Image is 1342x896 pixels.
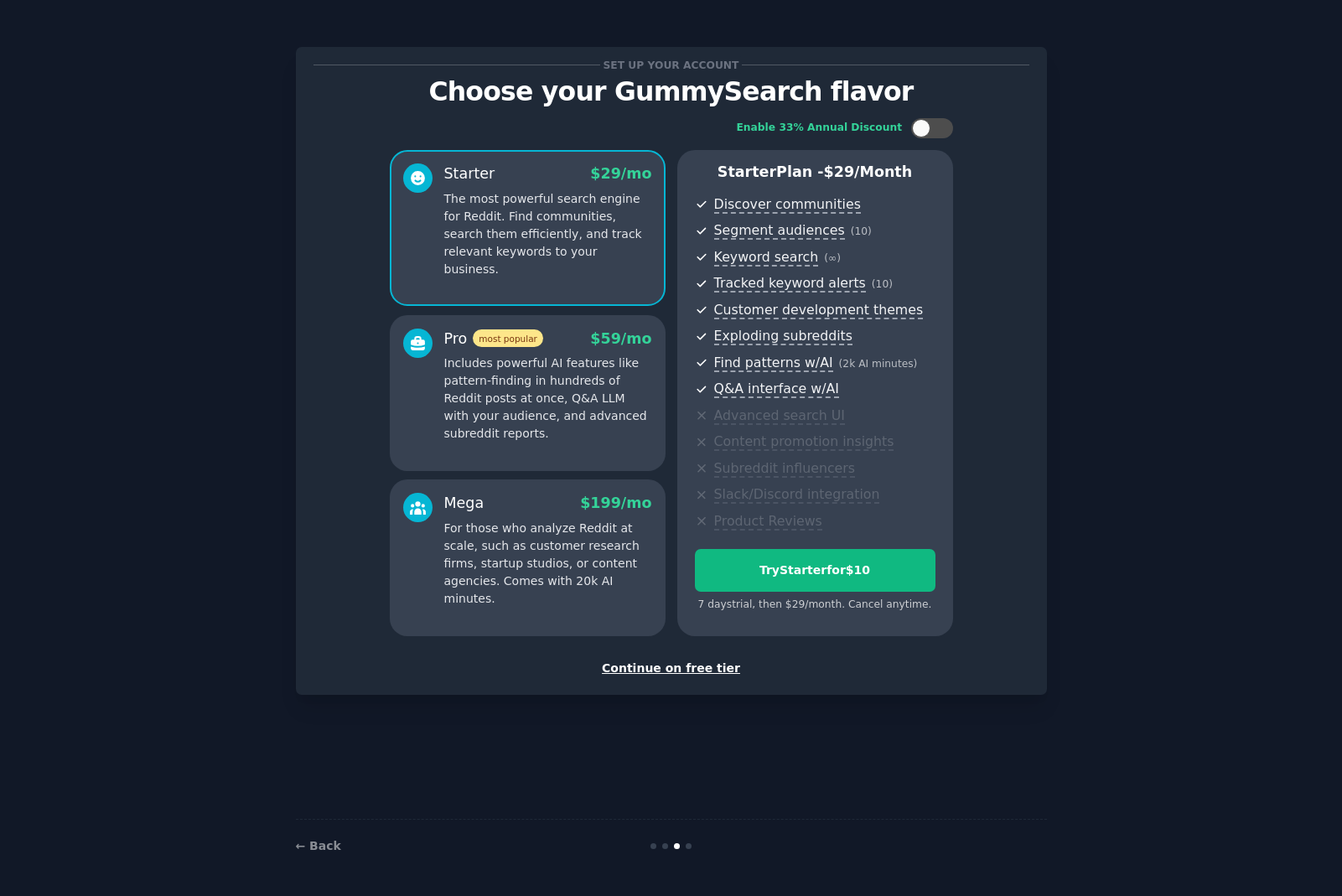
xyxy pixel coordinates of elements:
span: ( 10 ) [851,225,872,237]
div: Pro [444,329,543,350]
p: The most powerful search engine for Reddit. Find communities, search them efficiently, and track ... [444,190,652,278]
span: Customer development themes [714,302,924,319]
span: $ 29 /month [824,163,913,180]
div: Mega [444,493,484,514]
p: Starter Plan - [695,162,935,183]
span: Exploding subreddits [714,328,852,345]
span: Segment audiences [714,222,845,240]
span: Content promotion insights [714,433,894,451]
p: Includes powerful AI features like pattern-finding in hundreds of Reddit posts at once, Q&A LLM w... [444,355,652,443]
span: most popular [473,329,543,347]
span: ( 10 ) [872,278,893,290]
div: Starter [444,163,495,184]
span: Set up your account [600,56,742,74]
span: ( 2k AI minutes ) [839,358,918,370]
span: Q&A interface w/AI [714,381,839,398]
p: For those who analyze Reddit at scale, such as customer research firms, startup studios, or conte... [444,520,652,608]
span: Slack/Discord integration [714,486,880,504]
span: ( ∞ ) [824,252,841,264]
div: Continue on free tier [313,660,1029,677]
span: Discover communities [714,196,861,214]
div: Try Starter for $10 [696,562,935,579]
button: TryStarterfor$10 [695,549,935,592]
span: $ 29 /mo [590,165,651,182]
span: $ 199 /mo [580,495,651,511]
span: Keyword search [714,249,819,267]
a: ← Back [296,839,341,852]
span: Find patterns w/AI [714,355,833,372]
div: 7 days trial, then $ 29 /month . Cancel anytime. [695,598,935,613]
span: Advanced search UI [714,407,845,425]
span: Product Reviews [714,513,822,531]
span: Subreddit influencers [714,460,855,478]
div: Enable 33% Annual Discount [737,121,903,136]
span: $ 59 /mo [590,330,651,347]
p: Choose your GummySearch flavor [313,77,1029,106]
span: Tracked keyword alerts [714,275,866,293]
